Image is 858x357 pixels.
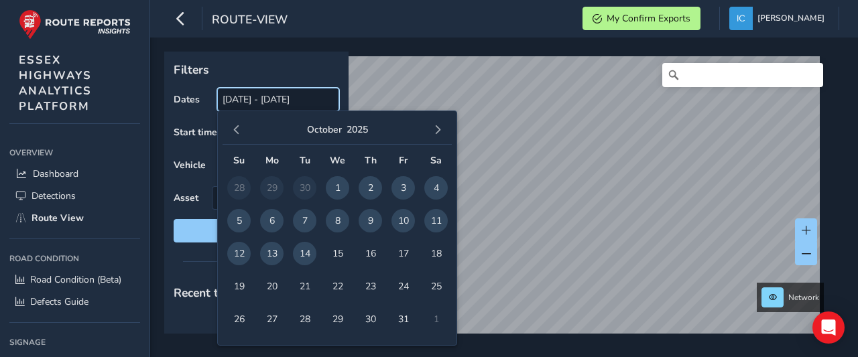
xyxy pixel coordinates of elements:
[260,275,284,298] span: 20
[30,295,88,308] span: Defects Guide
[19,9,131,40] img: rr logo
[583,7,700,30] button: My Confirm Exports
[307,123,342,136] button: October
[812,311,845,344] div: Open Intercom Messenger
[293,209,316,232] span: 7
[212,11,288,30] span: route-view
[424,275,448,298] span: 25
[359,275,382,298] span: 23
[169,56,820,349] canvas: Map
[326,209,349,232] span: 8
[391,275,415,298] span: 24
[265,154,279,167] span: Mo
[260,242,284,265] span: 13
[326,242,349,265] span: 15
[359,242,382,265] span: 16
[607,12,690,25] span: My Confirm Exports
[729,7,753,30] img: diamond-layout
[174,192,198,204] label: Asset
[424,242,448,265] span: 18
[212,187,316,209] span: Select an asset code
[260,307,284,331] span: 27
[174,93,200,106] label: Dates
[391,176,415,200] span: 3
[430,154,442,167] span: Sa
[326,275,349,298] span: 22
[233,154,245,167] span: Su
[326,176,349,200] span: 1
[9,248,140,269] div: Road Condition
[293,307,316,331] span: 28
[9,143,140,163] div: Overview
[359,209,382,232] span: 9
[174,159,206,171] label: Vehicle
[9,291,140,313] a: Defects Guide
[391,242,415,265] span: 17
[359,307,382,331] span: 30
[399,154,408,167] span: Fr
[260,209,284,232] span: 6
[174,126,217,139] label: Start time
[365,154,377,167] span: Th
[184,224,329,237] span: Reset filters
[227,209,251,232] span: 5
[359,176,382,200] span: 2
[326,307,349,331] span: 29
[9,185,140,207] a: Detections
[662,63,823,87] input: Search
[788,292,819,303] span: Network
[9,207,140,229] a: Route View
[424,176,448,200] span: 4
[174,285,239,301] span: Recent trips
[9,269,140,291] a: Road Condition (Beta)
[227,242,251,265] span: 12
[33,167,78,180] span: Dashboard
[227,307,251,331] span: 26
[32,212,84,224] span: Route View
[330,154,345,167] span: We
[424,209,448,232] span: 11
[30,273,121,286] span: Road Condition (Beta)
[32,190,76,202] span: Detections
[9,163,140,185] a: Dashboard
[300,154,310,167] span: Tu
[19,52,92,114] span: ESSEX HIGHWAYS ANALYTICS PLATFORM
[729,7,829,30] button: [PERSON_NAME]
[391,209,415,232] span: 10
[227,275,251,298] span: 19
[757,7,824,30] span: [PERSON_NAME]
[174,61,339,78] p: Filters
[293,275,316,298] span: 21
[293,242,316,265] span: 14
[9,332,140,352] div: Signage
[391,307,415,331] span: 31
[347,123,368,136] button: 2025
[174,219,339,242] button: Reset filters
